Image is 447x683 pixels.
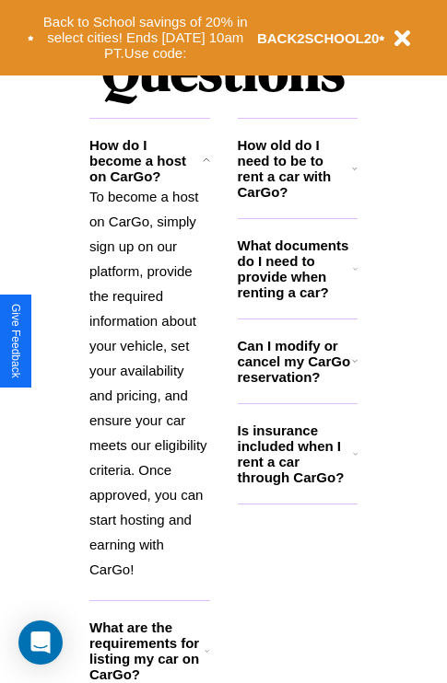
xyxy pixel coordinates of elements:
button: Back to School savings of 20% in select cities! Ends [DATE] 10am PT.Use code: [34,9,257,66]
h3: How do I become a host on CarGo? [89,137,203,184]
p: To become a host on CarGo, simply sign up on our platform, provide the required information about... [89,184,210,582]
div: Open Intercom Messenger [18,620,63,665]
h3: How old do I need to be to rent a car with CarGo? [238,137,353,200]
h3: What documents do I need to provide when renting a car? [238,237,354,300]
h3: Can I modify or cancel my CarGo reservation? [238,338,352,385]
b: BACK2SCHOOL20 [257,30,380,46]
div: Give Feedback [9,304,22,378]
h3: Is insurance included when I rent a car through CarGo? [238,423,353,485]
h3: What are the requirements for listing my car on CarGo? [89,619,205,682]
